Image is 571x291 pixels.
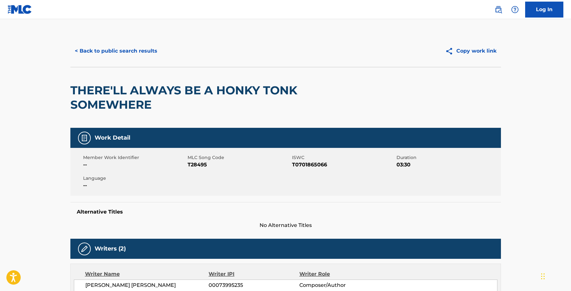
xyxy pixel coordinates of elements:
button: < Back to public search results [70,43,162,59]
span: T28495 [188,161,290,169]
img: MLC Logo [8,5,32,14]
div: Writer Role [299,270,382,278]
a: Public Search [492,3,505,16]
span: MLC Song Code [188,154,290,161]
img: help [511,6,519,13]
div: Drag [541,267,545,286]
span: No Alternative Titles [70,222,501,229]
span: Member Work Identifier [83,154,186,161]
a: Log In [525,2,563,18]
span: Language [83,175,186,182]
img: Writers [81,245,88,253]
span: [PERSON_NAME] [PERSON_NAME] [85,281,209,289]
h5: Work Detail [95,134,130,142]
span: T0701865066 [292,161,395,169]
button: Copy work link [441,43,501,59]
div: Writer IPI [209,270,299,278]
div: Help [509,3,521,16]
span: Duration [396,154,499,161]
span: Composer/Author [299,281,382,289]
span: 03:30 [396,161,499,169]
span: -- [83,182,186,189]
div: Writer Name [85,270,209,278]
span: 00073995235 [209,281,299,289]
iframe: Chat Widget [539,260,571,291]
img: search [495,6,502,13]
img: Work Detail [81,134,88,142]
h5: Alternative Titles [77,209,495,215]
h2: THERE'LL ALWAYS BE A HONKY TONK SOMEWHERE [70,83,329,112]
span: ISWC [292,154,395,161]
h5: Writers (2) [95,245,126,252]
img: Copy work link [445,47,456,55]
span: -- [83,161,186,169]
